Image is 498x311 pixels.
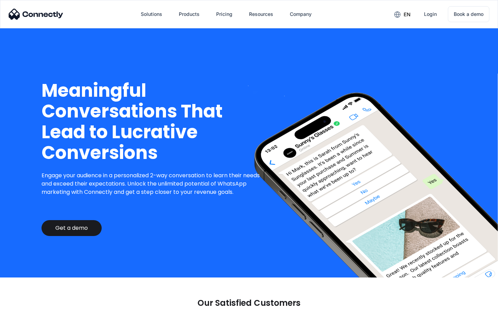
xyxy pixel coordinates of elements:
p: Our Satisfied Customers [197,298,301,308]
aside: Language selected: English [7,299,41,309]
div: Solutions [141,9,162,19]
h1: Meaningful Conversations That Lead to Lucrative Conversions [41,80,265,163]
div: en [404,10,411,19]
div: Products [179,9,200,19]
p: Engage your audience in a personalized 2-way conversation to learn their needs and exceed their e... [41,171,265,196]
a: Pricing [211,6,238,22]
div: Get a demo [55,225,88,232]
div: Login [424,9,437,19]
div: Company [290,9,312,19]
div: Resources [249,9,273,19]
ul: Language list [14,299,41,309]
a: Get a demo [41,220,102,236]
a: Book a demo [448,6,489,22]
a: Login [418,6,442,22]
div: Pricing [216,9,232,19]
img: Connectly Logo [9,9,63,20]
